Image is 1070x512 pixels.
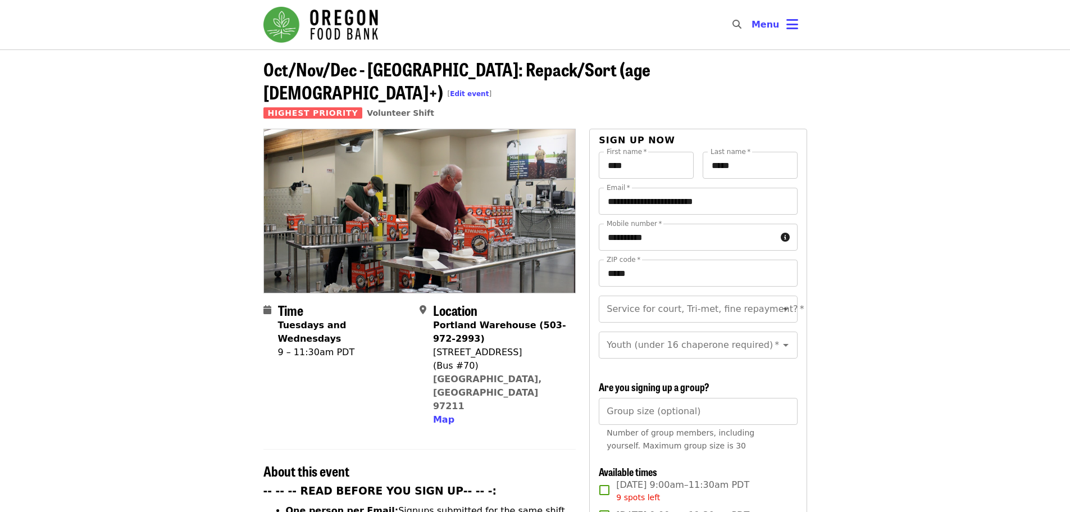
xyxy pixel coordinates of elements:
[263,461,349,481] span: About this event
[433,320,566,344] strong: Portland Warehouse (503-972-2993)
[778,301,794,317] button: Open
[599,152,694,179] input: First name
[616,493,660,502] span: 9 spots left
[263,485,497,497] strong: -- -- -- READ BEFORE YOU SIGN UP-- -- -:
[748,11,757,38] input: Search
[599,135,675,146] span: Sign up now
[263,7,378,43] img: Oregon Food Bank - Home
[278,320,347,344] strong: Tuesdays and Wednesdays
[420,305,426,315] i: map-marker-alt icon
[433,359,567,373] div: (Bus #70)
[599,260,797,287] input: ZIP code
[599,188,797,215] input: Email
[607,184,630,191] label: Email
[607,256,640,263] label: ZIP code
[703,152,798,179] input: Last name
[433,346,567,359] div: [STREET_ADDRESS]
[263,107,363,119] span: Highest Priority
[278,300,303,320] span: Time
[367,108,434,117] a: Volunteer Shift
[607,428,754,450] span: Number of group members, including yourself. Maximum group size is 30
[607,220,662,227] label: Mobile number
[448,90,492,98] span: [ ]
[743,11,807,38] button: Toggle account menu
[786,16,798,33] i: bars icon
[732,19,741,30] i: search icon
[599,224,776,251] input: Mobile number
[778,337,794,353] button: Open
[450,90,489,98] a: Edit event
[752,19,780,30] span: Menu
[711,148,750,155] label: Last name
[616,478,749,504] span: [DATE] 9:00am–11:30am PDT
[278,346,411,359] div: 9 – 11:30am PDT
[433,414,454,425] span: Map
[263,56,650,105] span: Oct/Nov/Dec - [GEOGRAPHIC_DATA]: Repack/Sort (age [DEMOGRAPHIC_DATA]+)
[599,464,657,479] span: Available times
[264,129,576,292] img: Oct/Nov/Dec - Portland: Repack/Sort (age 16+) organized by Oregon Food Bank
[433,300,477,320] span: Location
[781,232,790,243] i: circle-info icon
[433,413,454,427] button: Map
[599,398,797,425] input: [object Object]
[607,148,647,155] label: First name
[263,305,271,315] i: calendar icon
[599,379,709,394] span: Are you signing up a group?
[433,374,542,411] a: [GEOGRAPHIC_DATA], [GEOGRAPHIC_DATA] 97211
